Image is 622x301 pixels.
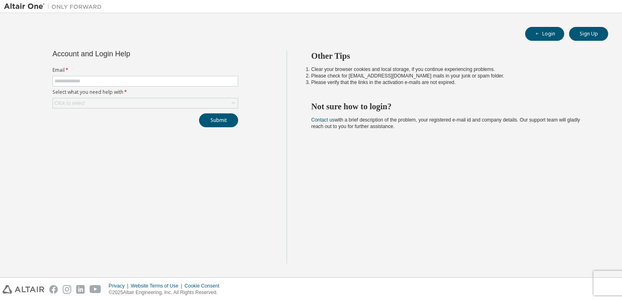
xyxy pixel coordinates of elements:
div: Cookie Consent [184,283,224,289]
span: with a brief description of the problem, your registered e-mail id and company details. Our suppo... [311,117,580,129]
img: facebook.svg [49,285,58,294]
a: Contact us [311,117,335,123]
div: Account and Login Help [53,51,201,57]
p: © 2025 Altair Engineering, Inc. All Rights Reserved. [109,289,224,296]
button: Submit [199,113,238,127]
img: altair_logo.svg [2,285,44,294]
li: Please check for [EMAIL_ADDRESS][DOMAIN_NAME] mails in your junk or spam folder. [311,73,594,79]
h2: Not sure how to login? [311,101,594,112]
img: Altair One [4,2,106,11]
h2: Other Tips [311,51,594,61]
label: Select what you need help with [53,89,238,95]
li: Clear your browser cookies and local storage, if you continue experiencing problems. [311,66,594,73]
img: youtube.svg [90,285,101,294]
div: Privacy [109,283,131,289]
img: linkedin.svg [76,285,85,294]
div: Click to select [53,98,238,108]
button: Login [525,27,564,41]
div: Website Terms of Use [131,283,184,289]
div: Click to select [55,100,85,106]
li: Please verify that the links in the activation e-mails are not expired. [311,79,594,86]
img: instagram.svg [63,285,71,294]
label: Email [53,67,238,73]
button: Sign Up [569,27,608,41]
